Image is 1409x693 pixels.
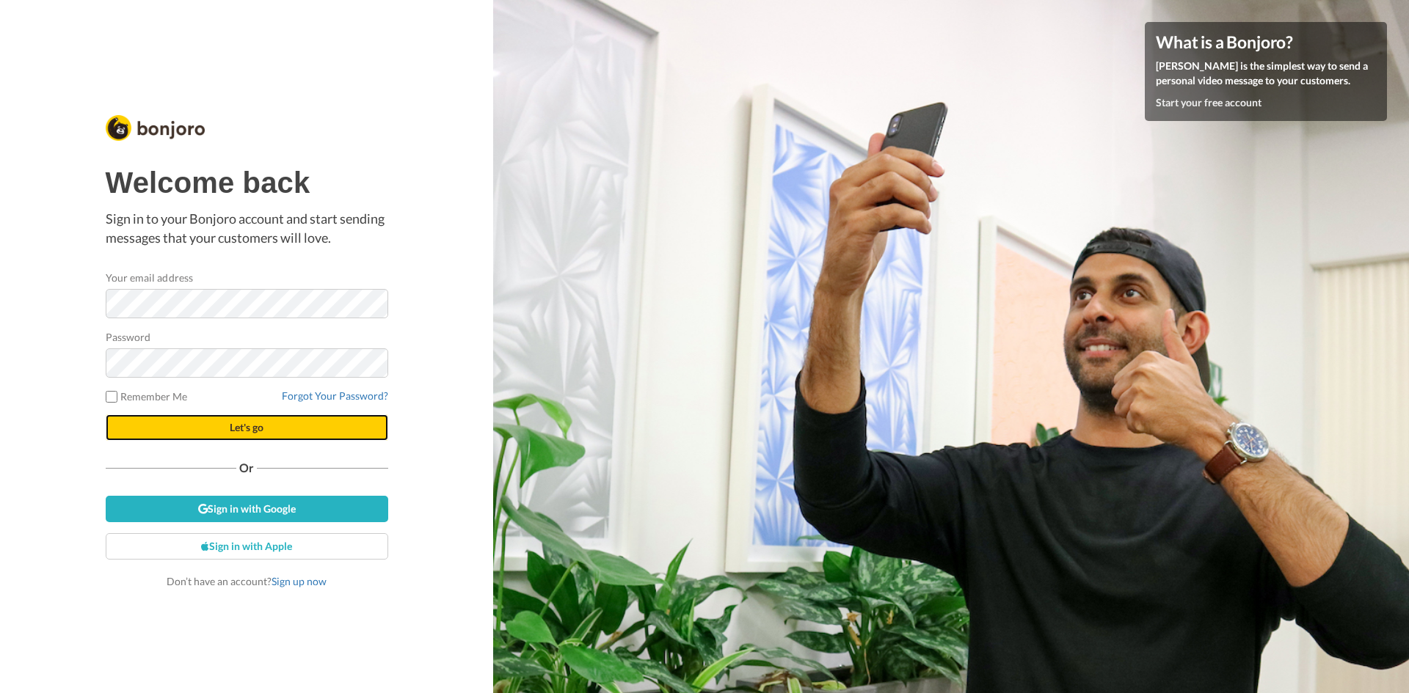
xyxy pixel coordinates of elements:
a: Sign in with Google [106,496,388,522]
span: Don’t have an account? [167,575,327,587]
h1: Welcome back [106,166,388,199]
label: Your email address [106,270,193,285]
a: Sign in with Apple [106,533,388,560]
p: [PERSON_NAME] is the simplest way to send a personal video message to your customers. [1156,59,1376,88]
p: Sign in to your Bonjoro account and start sending messages that your customers will love. [106,210,388,247]
h4: What is a Bonjoro? [1156,33,1376,51]
span: Or [236,463,257,473]
label: Remember Me [106,389,188,404]
a: Start your free account [1156,96,1261,109]
label: Password [106,329,151,345]
input: Remember Me [106,391,117,403]
span: Let's go [230,421,263,433]
a: Forgot Your Password? [282,389,388,402]
button: Let's go [106,414,388,441]
a: Sign up now [272,575,327,587]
